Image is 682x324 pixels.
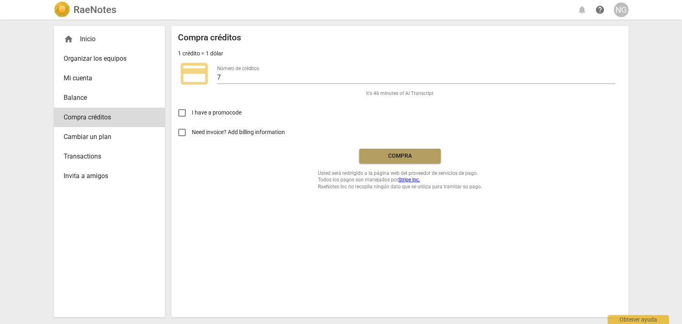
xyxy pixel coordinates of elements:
[593,2,607,17] a: Obtener ayuda
[54,29,165,49] div: Inicio
[614,2,629,17] button: NG
[54,2,70,18] img: Logo
[64,34,149,44] div: Inicio
[366,152,434,160] span: Compra
[178,49,223,58] p: 1 crédito = 1 dólar
[366,90,433,97] span: It's 46 minutes of AI Transcript
[64,73,149,83] span: Mi cuenta
[318,170,482,190] span: Usted será redirigido a la página web del proveedor de servicios de pago. Todos los pagos son man...
[64,112,149,122] span: Compra créditos
[54,127,165,147] a: Cambiar un plan
[192,108,242,117] span: I have a promocode
[54,68,165,88] a: Mi cuenta
[54,88,165,108] a: Balance
[64,171,149,181] span: Invita a amigos
[54,108,165,127] a: Compra créditos
[54,147,165,166] a: Transactions
[192,128,286,137] span: Need invoice? Add billing information
[595,5,605,15] span: help
[359,149,441,163] button: Compra
[64,34,73,44] span: home
[608,315,669,324] div: Obtener ayuda
[64,152,149,161] span: Transactions
[64,132,149,142] span: Cambiar un plan
[64,54,149,64] span: Organizar los equipos
[54,2,116,18] a: LogoRaeNotes
[54,49,165,68] a: Organizar los equipos
[178,57,211,90] span: credit_card
[73,4,116,15] h2: RaeNotes
[398,177,420,183] a: Stripe Inc.
[178,33,241,43] h2: Compra créditos
[64,93,149,103] span: Balance
[217,66,259,71] label: Número de créditos
[54,166,165,186] a: Invita a amigos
